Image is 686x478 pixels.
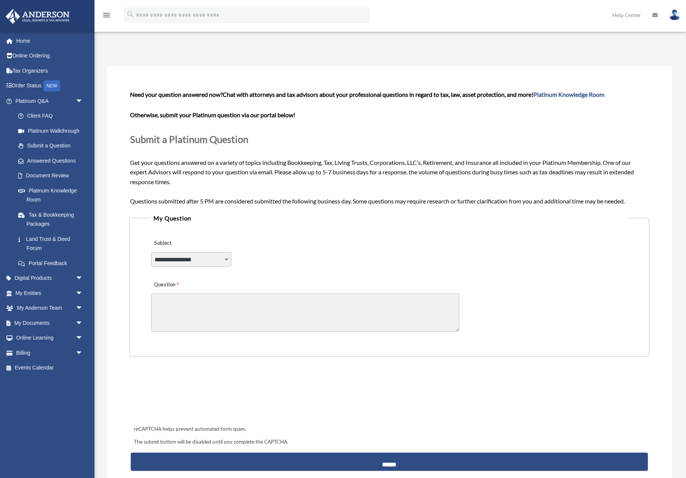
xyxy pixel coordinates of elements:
[223,91,604,98] span: Chat with attorneys and tax advisors about your professional questions in regard to tax, law, ass...
[11,231,94,256] a: Land Trust & Deed Forum
[131,438,647,447] div: The submit button will be disabled until you complete the CAPTCHA.
[76,315,91,331] span: arrow_drop_down
[76,271,91,286] span: arrow_drop_down
[11,207,94,231] a: Tax & Bookkeeping Packages
[150,213,628,223] legend: My Question
[5,345,94,360] a: Billingarrow_drop_down
[11,183,94,207] a: Platinum Knowledge Room
[131,425,647,434] div: reCAPTCHA helps prevent automated form spam.
[3,9,72,24] img: Anderson Advisors Platinum Portal
[5,63,94,78] a: Tax Organizers
[533,91,604,98] a: Platinum Knowledge Room
[11,109,94,124] a: Client FAQ
[102,11,111,20] i: menu
[5,48,94,64] a: Online Ordering
[5,315,94,331] a: My Documentsarrow_drop_down
[43,80,60,92] div: NEW
[76,93,91,109] span: arrow_drop_down
[11,168,94,183] a: Document Review
[102,13,111,20] a: menu
[11,153,94,168] a: Answered Questions
[151,279,210,290] label: Question
[11,138,91,154] a: Submit a Question
[5,360,94,376] a: Events Calendar
[130,91,223,98] span: Need your question answered now?
[5,93,94,109] a: Platinum Q&Aarrow_drop_down
[5,33,94,48] a: Home
[76,286,91,301] span: arrow_drop_down
[5,78,94,94] a: Order StatusNEW
[76,331,91,346] span: arrow_drop_down
[5,301,94,316] a: My Anderson Teamarrow_drop_down
[126,10,135,19] i: search
[130,133,248,145] span: Submit a Platinum Question
[5,331,94,346] a: Online Learningarrow_drop_down
[76,345,91,361] span: arrow_drop_down
[151,238,223,249] label: Subject
[76,301,91,316] span: arrow_drop_down
[5,271,94,286] a: Digital Productsarrow_drop_down
[130,91,648,205] span: Get your questions answered on a variety of topics including Bookkeeping, Tax, Living Trusts, Cor...
[130,111,295,118] b: Otherwise, submit your Platinum question via our portal below!
[11,123,94,138] a: Platinum Walkthrough
[669,9,680,20] img: User Pic
[5,286,94,301] a: My Entitiesarrow_drop_down
[11,256,94,271] a: Portal Feedback
[132,380,246,410] iframe: reCAPTCHA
